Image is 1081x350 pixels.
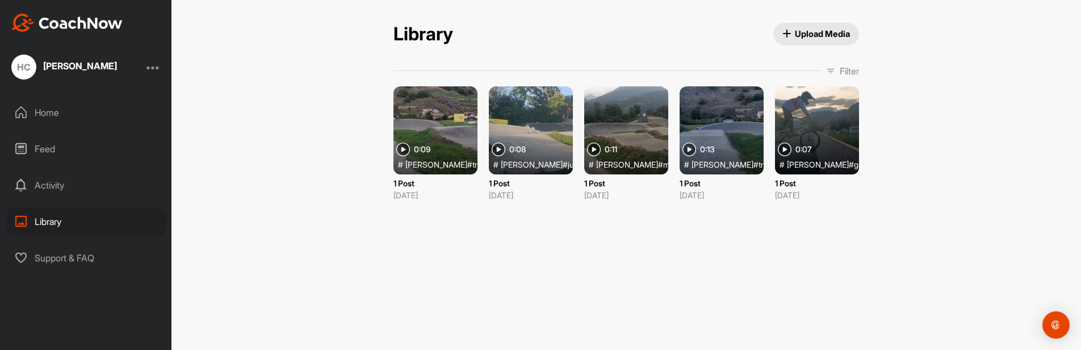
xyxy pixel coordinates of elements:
[780,159,864,170] div: #
[6,171,166,199] div: Activity
[414,145,430,153] span: 0:09
[587,143,601,156] img: play
[6,135,166,163] div: Feed
[680,189,764,201] p: [DATE]
[492,143,505,156] img: play
[596,159,757,170] span: [PERSON_NAME]#manual#talentday24#2013
[782,28,850,40] span: Upload Media
[501,159,654,170] span: [PERSON_NAME]#jump#talentday24#2013
[605,145,617,153] span: 0:11
[1042,311,1070,339] div: Open Intercom Messenger
[6,98,166,127] div: Home
[680,177,764,189] p: 1 Post
[6,207,166,236] div: Library
[405,159,558,170] span: [PERSON_NAME]#track#talentday24#2013
[396,143,410,156] img: play
[584,189,668,201] p: [DATE]
[775,177,859,189] p: 1 Post
[393,177,477,189] p: 1 Post
[398,159,482,170] div: #
[43,61,117,70] div: [PERSON_NAME]
[11,55,36,80] div: HC
[489,177,573,189] p: 1 Post
[489,189,573,201] p: [DATE]
[6,244,166,272] div: Support & FAQ
[684,159,768,170] div: #
[393,23,453,45] h2: Library
[700,145,715,153] span: 0:13
[509,145,526,153] span: 0:08
[775,189,859,201] p: [DATE]
[11,14,123,32] img: CoachNow
[787,159,937,170] span: [PERSON_NAME]#gate#2013#talentday23
[493,159,577,170] div: #
[682,143,696,156] img: play
[692,159,844,170] span: [PERSON_NAME]#track#2013#talentday23
[840,64,859,78] p: Filter
[589,159,673,170] div: #
[773,23,860,45] button: Upload Media
[795,145,812,153] span: 0:07
[584,177,668,189] p: 1 Post
[778,143,791,156] img: play
[393,189,477,201] p: [DATE]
